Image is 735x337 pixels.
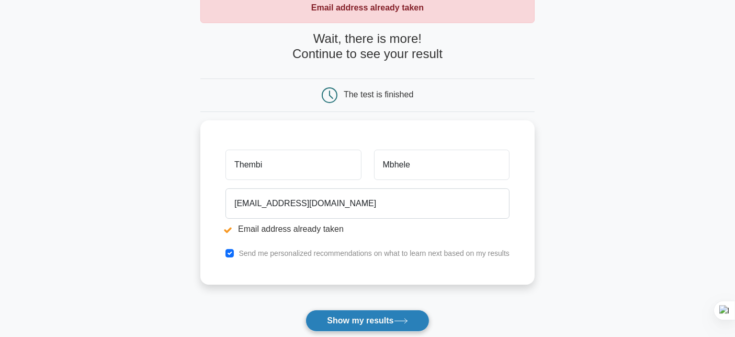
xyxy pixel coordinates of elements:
input: First name [225,150,361,180]
input: Email [225,188,510,219]
label: Send me personalized recommendations on what to learn next based on my results [239,249,510,257]
div: The test is finished [344,90,413,99]
button: Show my results [306,310,429,332]
li: Email address already taken [225,223,510,235]
h4: Wait, there is more! Continue to see your result [200,31,535,62]
input: Last name [374,150,510,180]
strong: Email address already taken [311,3,424,12]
